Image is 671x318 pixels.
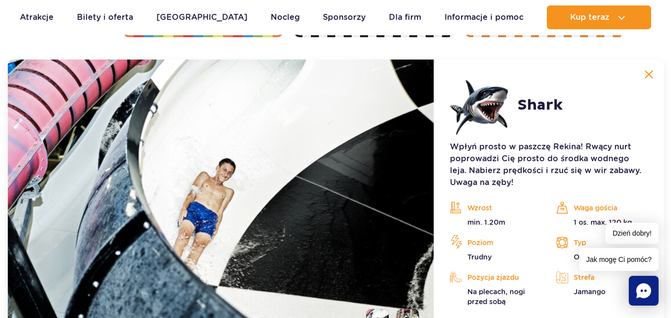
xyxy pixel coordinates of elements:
[450,252,541,262] p: Trudny
[271,5,300,29] a: Nocleg
[20,5,54,29] a: Atrakcje
[556,270,648,285] p: Strefa
[556,287,648,297] p: Jamango
[547,5,651,29] button: Kup teraz
[450,75,510,135] img: 683e9e9ba8332218919957.png
[556,235,648,250] p: Typ
[556,200,648,215] p: Waga gościa
[450,270,541,285] p: Pozycja zjazdu
[605,223,659,244] span: Dzień dobry!
[450,141,648,189] p: Wpłyń prosto w paszczę Rekina! Rwący nurt poprowadzi Cię prosto do środka wodnego leja. Nabierz p...
[450,200,541,215] p: Wzrost
[156,5,247,29] a: [GEOGRAPHIC_DATA]
[389,5,421,29] a: Dla firm
[579,248,659,271] span: Jak mogę Ci pomóc?
[629,276,659,306] div: Chat
[556,217,648,227] p: 1 os. max. 120 kg
[445,5,523,29] a: Informacje i pomoc
[570,13,609,22] span: Kup teraz
[450,235,541,250] p: Poziom
[450,217,541,227] p: min. 1.20m
[323,5,366,29] a: Sponsorzy
[556,252,648,262] p: Osobowa
[518,96,563,114] h2: Shark
[450,287,541,307] p: Na plecach, nogi przed sobą
[77,5,133,29] a: Bilety i oferta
